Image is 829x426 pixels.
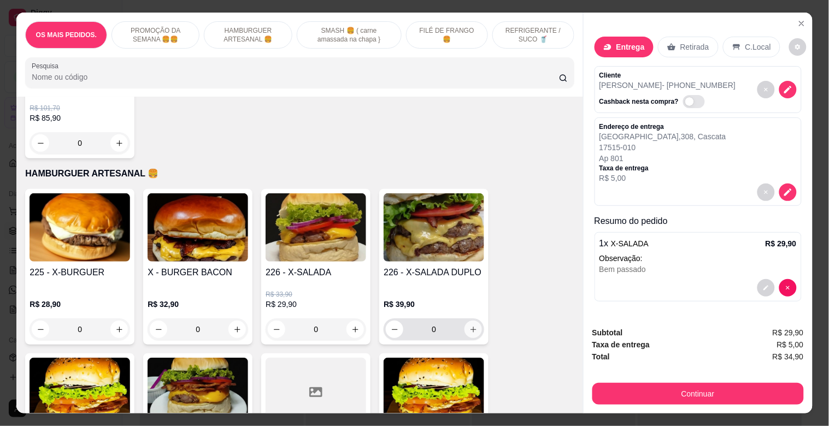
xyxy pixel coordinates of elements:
p: Retirada [680,42,709,52]
img: product-image [30,193,130,262]
p: [GEOGRAPHIC_DATA] , 308 , Cascata [599,131,726,142]
img: product-image [148,193,248,262]
p: R$ 29,90 [766,238,797,249]
button: increase-product-quantity [110,134,128,152]
input: Pesquisa [32,72,559,82]
label: Automatic updates [683,95,709,108]
p: R$ 29,90 [266,299,366,310]
img: product-image [384,358,484,426]
p: FILÉ DE FRANGO 🍔 [415,26,479,44]
p: HAMBURGUER ARTESANAL 🍔 [213,26,283,44]
p: R$ 5,00 [599,173,726,184]
p: OS MAIS PEDIDOS. [36,31,97,39]
p: R$ 32,90 [148,299,248,310]
p: PROMOÇÃO DA SEMANA 🍔🍔 [121,26,190,44]
p: Cliente [599,71,736,80]
h4: X - BURGER BACON [148,266,248,279]
button: decrease-product-quantity [779,81,797,98]
button: increase-product-quantity [346,321,364,338]
p: REFRIGERANTE / SUCO 🥤 [502,26,565,44]
p: SMASH 🍔 ( carne amassada na chapa } [306,26,392,44]
button: decrease-product-quantity [757,81,775,98]
button: decrease-product-quantity [268,321,285,338]
span: R$ 29,90 [773,327,804,339]
img: product-image [30,358,130,426]
button: increase-product-quantity [110,321,128,338]
button: decrease-product-quantity [789,38,807,56]
p: [PERSON_NAME] - [PHONE_NUMBER] [599,80,736,91]
button: decrease-product-quantity [32,321,49,338]
p: Endereço de entrega [599,122,726,131]
label: Pesquisa [32,61,62,70]
strong: Total [592,352,610,361]
p: HAMBURGUER ARTESANAL 🍔 [25,167,574,180]
p: R$ 33,90 [266,290,366,299]
p: R$ 85,90 [30,113,130,123]
button: increase-product-quantity [465,321,482,338]
h4: 226 - X-SALADA [266,266,366,279]
p: Resumo do pedido [595,215,802,228]
p: Entrega [616,42,645,52]
span: R$ 34,90 [773,351,804,363]
p: R$ 28,90 [30,299,130,310]
button: decrease-product-quantity [779,184,797,201]
p: 17515-010 [599,142,726,153]
p: C.Local [745,42,771,52]
strong: Taxa de entrega [592,340,650,349]
span: R$ 5,00 [777,339,804,351]
button: decrease-product-quantity [386,321,403,338]
strong: Subtotal [592,328,623,337]
h4: 225 - X-BURGUER [30,266,130,279]
p: R$ 39,90 [384,299,484,310]
div: Bem passado [599,264,797,275]
img: product-image [148,358,248,426]
button: decrease-product-quantity [757,279,775,297]
button: decrease-product-quantity [32,134,49,152]
button: Continuar [592,383,804,405]
button: decrease-product-quantity [757,184,775,201]
p: Taxa de entrega [599,164,726,173]
p: Cashback nesta compra? [599,97,679,106]
button: decrease-product-quantity [779,279,797,297]
p: R$ 101,70 [30,104,130,113]
button: increase-product-quantity [228,321,246,338]
button: decrease-product-quantity [150,321,167,338]
img: product-image [384,193,484,262]
p: 1 x [599,237,649,250]
span: X-SALADA [611,239,649,248]
p: Ap 801 [599,153,726,164]
button: Close [793,15,810,32]
p: Observação: [599,253,797,264]
h4: 226 - X-SALADA DUPLO [384,266,484,279]
img: product-image [266,193,366,262]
